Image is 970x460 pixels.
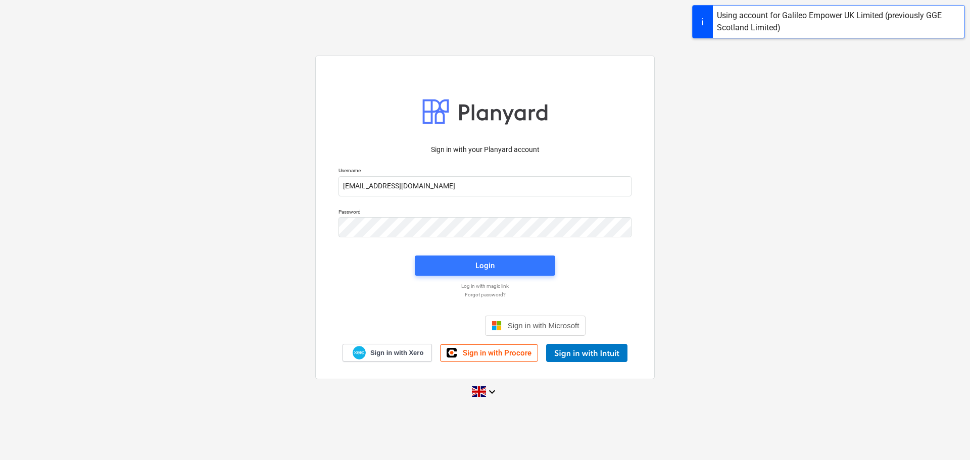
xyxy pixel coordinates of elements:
[343,344,432,362] a: Sign in with Xero
[338,176,632,196] input: Username
[415,255,555,276] button: Login
[717,10,960,34] div: Using account for Galileo Empower UK Limited (previously GGE Scotland Limited)
[370,348,423,357] span: Sign in with Xero
[379,315,482,337] iframe: Sign in with Google Button
[492,321,502,331] img: Microsoft logo
[475,259,495,272] div: Login
[333,283,637,289] a: Log in with magic link
[440,344,538,362] a: Sign in with Procore
[463,348,531,357] span: Sign in with Procore
[353,346,366,360] img: Xero logo
[338,209,632,217] p: Password
[508,321,579,330] span: Sign in with Microsoft
[338,167,632,176] p: Username
[333,291,637,298] a: Forgot password?
[338,144,632,155] p: Sign in with your Planyard account
[486,386,498,398] i: keyboard_arrow_down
